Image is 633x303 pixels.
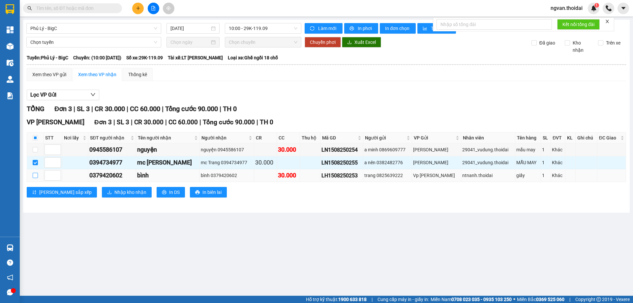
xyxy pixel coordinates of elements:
input: Chọn ngày [170,39,210,46]
span: VP Gửi [414,134,454,141]
div: Vp [PERSON_NAME] [413,172,460,179]
button: Lọc VP Gửi [27,90,99,100]
span: Hỗ trợ kỹ thuật: [306,296,367,303]
div: giấy [516,172,540,179]
span: Kết nối tổng đài [562,21,594,28]
button: aim [163,3,174,14]
th: KL [565,133,576,143]
span: Cung cấp máy in - giấy in: [377,296,429,303]
div: MẪU MAY [516,159,540,166]
th: CC [277,133,300,143]
span: CR 30.000 [95,105,125,113]
div: 29041_vudung.thoidai [462,146,514,153]
div: mẫu may [516,146,540,153]
div: trang 0825639222 [364,172,410,179]
img: icon-new-feature [591,5,597,11]
th: STT [44,133,62,143]
span: download [347,40,352,45]
strong: 1900 633 818 [338,297,367,302]
button: sort-ascending[PERSON_NAME] sắp xếp [27,187,97,197]
input: Nhập số tổng đài [437,19,552,30]
span: Tên người nhận [138,134,193,141]
th: ĐVT [551,133,565,143]
span: Chuyển phát nhanh: [GEOGRAPHIC_DATA] - [GEOGRAPHIC_DATA] [4,28,61,52]
span: Phủ Lý - BigC [30,23,157,33]
td: nguyện [136,143,200,156]
span: sync [310,26,316,31]
span: close [605,19,610,24]
img: logo [2,23,4,57]
span: | [74,105,75,113]
button: syncLàm mới [305,23,343,34]
span: Làm mới [318,25,337,32]
span: | [569,296,570,303]
span: Tài xế: LT [PERSON_NAME] [168,54,223,61]
span: ⚪️ [513,298,515,301]
td: LH1508250253 [320,169,363,182]
div: nguyện 0945586107 [201,146,253,153]
span: In phơi [358,25,373,32]
span: TH 0 [223,105,237,113]
span: Chọn tuyến [30,37,157,47]
div: [PERSON_NAME] [413,146,460,153]
span: Mã GD [322,134,356,141]
button: file-add [148,3,159,14]
span: 31NQT1508250259 [62,44,112,51]
span: 10:00 - 29K-119.09 [229,23,297,33]
div: [PERSON_NAME] [413,159,460,166]
td: 0945586107 [88,143,136,156]
button: printerIn phơi [344,23,378,34]
div: LN1508250255 [321,159,362,167]
button: downloadXuất Excel [342,37,381,47]
strong: 0708 023 035 - 0935 103 250 [451,297,512,302]
span: In DS [169,189,180,196]
span: Miền Nam [431,296,512,303]
span: copyright [596,297,601,302]
span: ngvan.thoidai [545,4,588,12]
span: download [107,190,112,195]
span: Người gửi [365,134,405,141]
img: warehouse-icon [7,76,14,83]
span: Chọn chuyến [229,37,297,47]
span: bar-chart [423,26,428,31]
button: printerIn DS [157,187,185,197]
span: search [27,6,32,11]
span: TH 0 [260,118,273,126]
span: Loại xe: Ghế ngồi 18 chỗ [228,54,278,61]
span: | [372,296,373,303]
span: Xuất Excel [354,39,376,46]
span: question-circle [7,259,13,266]
div: 1 [542,146,550,153]
img: warehouse-icon [7,244,14,251]
div: 30.000 [278,171,298,180]
button: Kết nối tổng đài [557,19,600,30]
strong: 0369 525 060 [536,297,564,302]
td: mc Trang [136,156,200,169]
td: Vp Lê Hoàn [412,169,461,182]
td: 0379420602 [88,169,136,182]
img: phone-icon [606,5,612,11]
span: | [113,118,115,126]
span: 1 [595,3,598,8]
span: | [165,118,167,126]
span: aim [166,6,171,11]
td: Lý Nhân [412,156,461,169]
input: Tìm tên, số ĐT hoặc mã đơn [36,5,114,12]
div: mc Trang 0394734977 [201,159,253,166]
th: CR [254,133,277,143]
span: down [90,92,96,97]
span: | [162,105,164,113]
input: 15/08/2025 [170,25,210,32]
span: notification [7,274,13,281]
div: 0394734977 [89,158,135,167]
span: Số xe: 29K-119.09 [126,54,163,61]
span: sort-ascending [32,190,37,195]
div: bình [137,171,198,180]
div: nguyện [137,145,198,154]
span: printer [195,190,200,195]
span: Nơi lấy [64,134,81,141]
span: ĐC Giao [599,134,619,141]
span: CR 30.000 [134,118,164,126]
td: LN1508250254 [320,143,363,156]
th: Tên hàng [515,133,541,143]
